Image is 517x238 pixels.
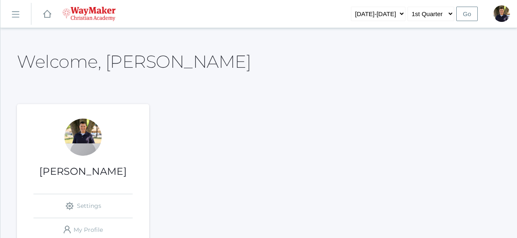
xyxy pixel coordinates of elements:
[62,7,116,21] img: 4_waymaker-logo-stack-white.png
[17,166,149,177] h1: [PERSON_NAME]
[456,7,478,21] input: Go
[33,194,133,218] a: Settings
[493,5,510,22] div: Richard Lepage
[64,119,102,156] div: Richard Lepage
[17,52,251,71] h2: Welcome, [PERSON_NAME]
